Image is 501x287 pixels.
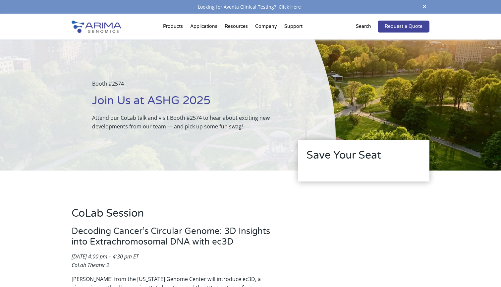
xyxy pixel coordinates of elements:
h3: Decoding Cancer’s Circular Genome: 3D Insights into Extrachromosomal DNA with ec3D [72,226,278,252]
em: CoLab Theater 2 [72,261,109,269]
a: Click Here [276,4,304,10]
h2: Save Your Seat [306,148,421,168]
h2: CoLab Session [72,206,278,226]
div: Looking for Aventa Clinical Testing? [72,3,429,11]
p: Attend our CoLab talk and visit Booth #2574 to hear about exciting new developments from our team... [92,113,303,131]
a: Request a Quote [378,21,429,33]
p: Search [356,22,371,31]
p: Booth #2574 [92,79,303,93]
img: Arima-Genomics-logo [72,21,121,33]
h1: Join Us at ASHG 2025 [92,93,303,113]
em: [DATE] 4:00 pm – 4:30 pm ET [72,253,139,260]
